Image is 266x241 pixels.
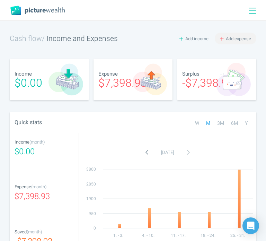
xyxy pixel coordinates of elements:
span: ( month ) [29,139,45,145]
span: $0.00 [15,75,42,91]
div: Open Intercom Messenger [242,217,259,234]
tspan: 1. - 3. [113,232,123,239]
tspan: 950 [89,210,96,217]
div: Quick stats [10,113,133,131]
span: $0.00 [15,146,35,158]
tspan: 18. - 24. [201,232,215,239]
tspan: 3800 [86,166,96,172]
span: ( month ) [27,229,42,235]
div: 3M [214,119,228,128]
span: Income [15,139,29,145]
span: Add expense [226,35,251,42]
span: -$7,398.93 [182,75,234,91]
span: Cash flow / [10,33,45,44]
img: PictureWealth [10,6,65,15]
button: Add expense [215,33,256,44]
span: Surplus [182,70,199,78]
div: Y [241,119,251,128]
tspan: 25. - 31. [230,232,245,239]
span: Income and Expenses [46,33,118,44]
tspan: 11. - 17. [170,232,185,239]
span: Add income [185,35,209,42]
div: M [203,119,214,128]
span: Income [15,70,32,78]
tspan: 4. - 10. [142,232,154,239]
span: ( month ) [31,183,47,190]
span: Saved [15,229,27,235]
span: Expense [15,183,31,190]
span: Expense [98,70,118,78]
button: Add income [173,33,215,44]
span: $7,398.93 [15,190,50,203]
span: $7,398.93 [98,75,147,91]
div: W [192,119,203,128]
tspan: 2850 [86,181,96,187]
span: [DATE] [161,149,174,156]
tspan: 1900 [86,196,96,202]
div: 6M [228,119,241,128]
tspan: 0 [94,225,96,231]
